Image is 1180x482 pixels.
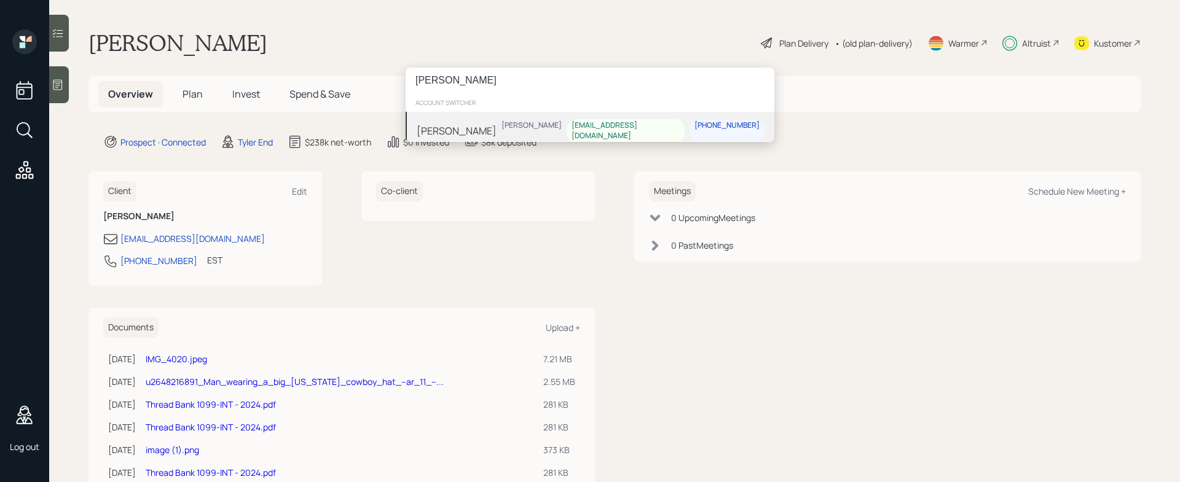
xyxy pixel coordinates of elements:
[406,93,774,112] div: account switcher
[694,120,760,131] div: [PHONE_NUMBER]
[572,120,680,141] div: [EMAIL_ADDRESS][DOMAIN_NAME]
[502,120,562,131] div: [PERSON_NAME]
[406,68,774,93] input: Type a command or search…
[417,123,497,138] div: [PERSON_NAME]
